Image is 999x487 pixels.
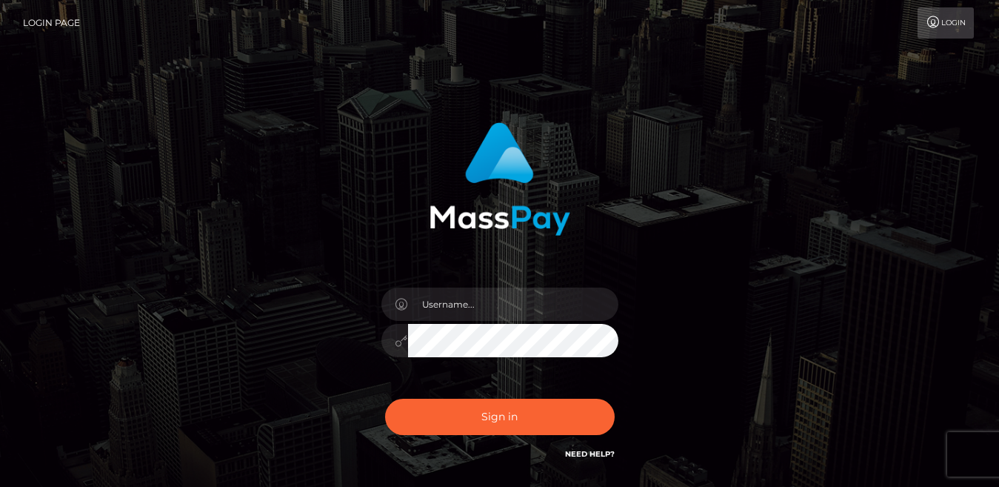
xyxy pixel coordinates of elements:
button: Sign in [385,399,615,435]
img: MassPay Login [430,122,570,236]
a: Need Help? [565,449,615,459]
input: Username... [408,288,618,321]
a: Login Page [23,7,80,39]
a: Login [918,7,974,39]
